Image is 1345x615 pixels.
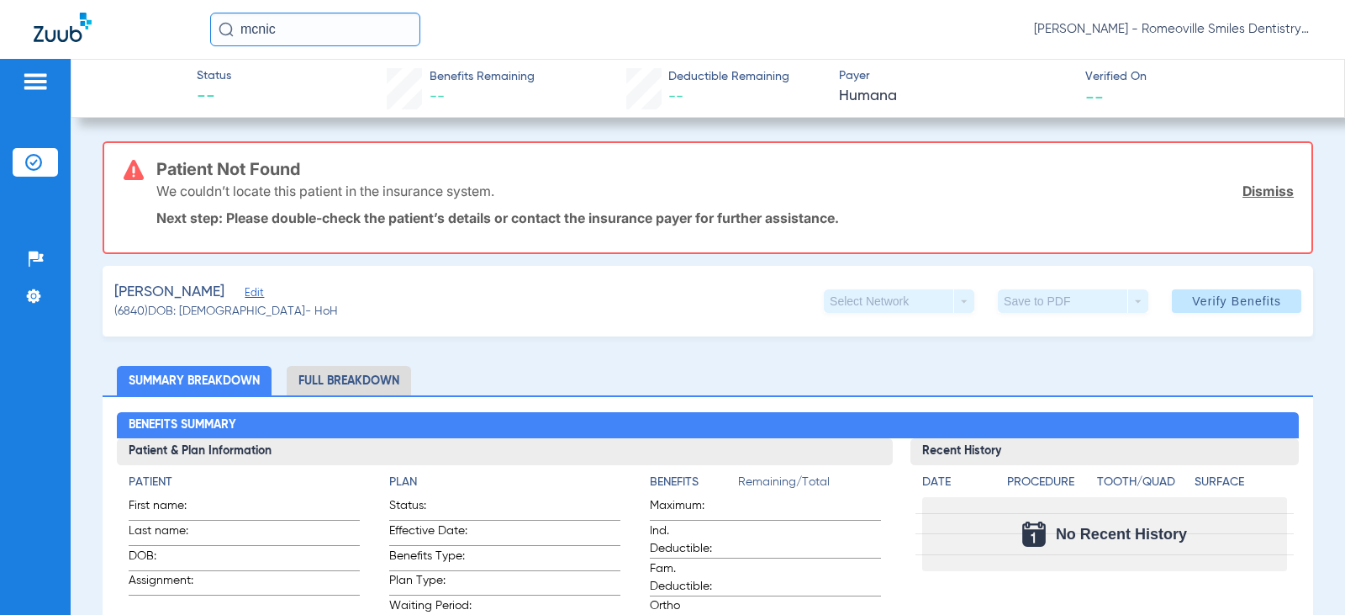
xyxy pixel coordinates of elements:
span: Maximum: [650,497,732,520]
span: Remaining/Total [738,474,881,497]
span: Edit [245,287,260,303]
li: Full Breakdown [287,366,411,395]
h3: Recent History [910,438,1298,465]
app-breakdown-title: Surface [1195,474,1286,497]
button: Verify Benefits [1172,289,1301,313]
h4: Surface [1195,474,1286,491]
a: Dismiss [1242,183,1294,199]
span: Status: [389,497,472,520]
span: [PERSON_NAME] [114,282,224,303]
img: Calendar [1022,522,1046,547]
span: -- [197,86,231,109]
h4: Benefits [650,474,738,491]
h3: Patient Not Found [156,161,1294,178]
span: Humana [839,86,1071,107]
span: Verify Benefits [1192,294,1281,308]
span: -- [668,89,683,104]
span: No Recent History [1056,526,1187,543]
p: Next step: Please double-check the patient’s details or contact the insurance payer for further a... [156,209,1294,226]
h2: Benefits Summary [117,412,1298,439]
app-breakdown-title: Procedure [1007,474,1090,497]
span: -- [1085,87,1104,105]
input: Search for patients [210,13,420,46]
span: Benefits Type: [389,548,472,570]
span: Status [197,67,231,85]
span: (6840) DOB: [DEMOGRAPHIC_DATA] - HoH [114,303,338,321]
span: Verified On [1085,68,1317,86]
h4: Date [922,474,993,491]
span: Payer [839,67,1071,85]
span: Plan Type: [389,572,472,595]
p: We couldn’t locate this patient in the insurance system. [156,183,494,199]
span: Benefits Remaining [430,68,535,86]
img: hamburger-icon [22,72,49,92]
img: error-icon [124,160,144,180]
h4: Plan [389,474,620,491]
img: Search Icon [219,22,234,37]
app-breakdown-title: Tooth/Quad [1097,474,1189,497]
h4: Patient [129,474,360,491]
span: [PERSON_NAME] - Romeoville Smiles Dentistry [1034,21,1311,38]
h3: Patient & Plan Information [117,438,893,465]
span: First name: [129,497,211,520]
span: Effective Date: [389,522,472,545]
span: Fam. Deductible: [650,560,732,596]
span: DOB: [129,548,211,570]
app-breakdown-title: Date [922,474,993,497]
span: Deductible Remaining [668,68,789,86]
app-breakdown-title: Benefits [650,474,738,497]
span: Assignment: [129,572,211,595]
li: Summary Breakdown [117,366,272,395]
h4: Procedure [1007,474,1090,491]
h4: Tooth/Quad [1097,474,1189,491]
span: -- [430,89,445,104]
img: Zuub Logo [34,13,92,42]
span: Last name: [129,522,211,545]
span: Ind. Deductible: [650,522,732,558]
